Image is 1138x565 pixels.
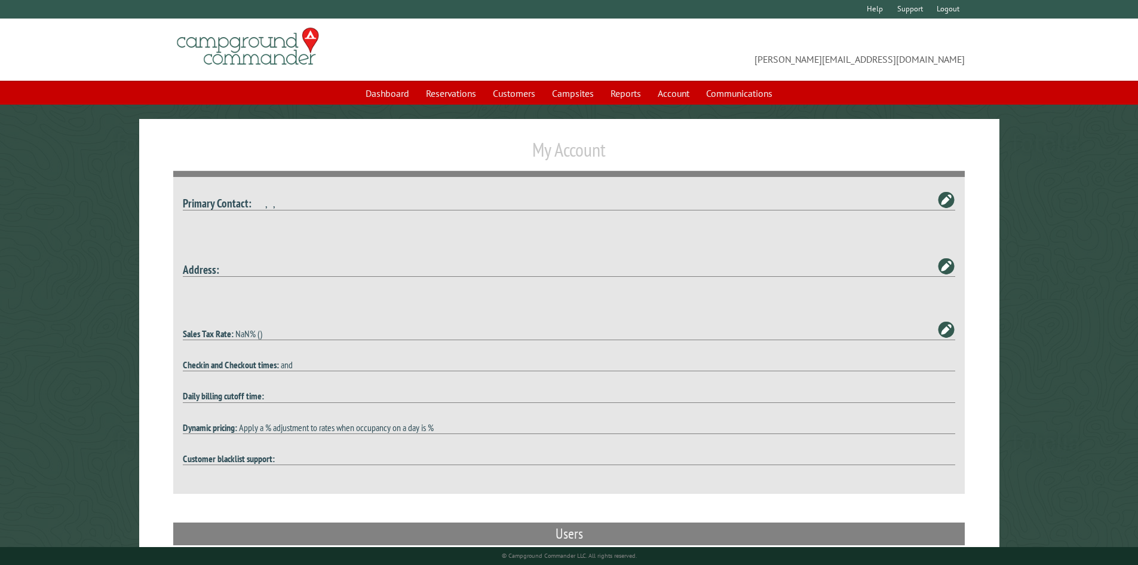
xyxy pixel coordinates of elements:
strong: Primary Contact: [183,196,251,210]
a: Reports [603,82,648,105]
a: Communications [699,82,780,105]
strong: Address: [183,262,219,277]
h1: My Account [173,138,965,171]
strong: Checkin and Checkout times: [183,359,279,371]
small: © Campground Commander LLC. All rights reserved. [502,552,637,560]
a: Dashboard [358,82,416,105]
span: and [281,359,293,371]
img: Campground Commander [173,23,323,70]
strong: Sales Tax Rate: [183,328,234,340]
a: Reservations [419,82,483,105]
strong: Dynamic pricing: [183,422,237,433]
a: Account [651,82,697,105]
strong: Customer blacklist support: [183,453,275,465]
h4: , , [183,196,956,210]
strong: Daily billing cutoff time: [183,390,264,402]
a: Customers [486,82,542,105]
a: Campsites [545,82,601,105]
span: Apply a % adjustment to rates when occupancy on a day is % [239,422,434,433]
span: NaN% () [235,328,262,340]
h2: Users [173,523,965,545]
span: [PERSON_NAME][EMAIL_ADDRESS][DOMAIN_NAME] [569,33,965,66]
